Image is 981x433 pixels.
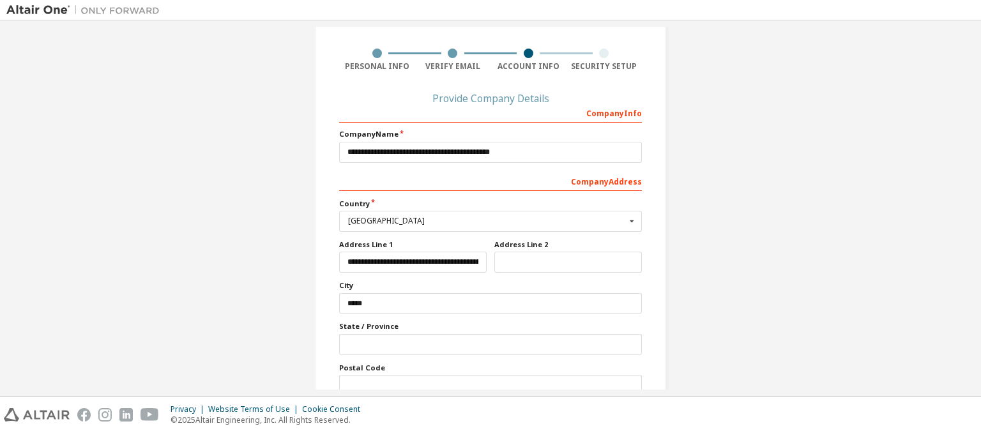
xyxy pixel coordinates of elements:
div: Company Info [339,102,642,123]
img: instagram.svg [98,408,112,422]
div: Personal Info [339,61,415,72]
div: Verify Email [415,61,491,72]
div: Privacy [171,404,208,414]
img: facebook.svg [77,408,91,422]
label: Address Line 2 [494,239,642,250]
label: Country [339,199,642,209]
div: Website Terms of Use [208,404,302,414]
label: Company Name [339,129,642,139]
img: Altair One [6,4,166,17]
label: Address Line 1 [339,239,487,250]
div: Security Setup [567,61,643,72]
label: City [339,280,642,291]
div: Company Address [339,171,642,191]
div: [GEOGRAPHIC_DATA] [348,217,626,225]
div: Account Info [490,61,567,72]
img: linkedin.svg [119,408,133,422]
img: altair_logo.svg [4,408,70,422]
div: Provide Company Details [339,95,642,102]
label: Postal Code [339,363,642,373]
p: © 2025 Altair Engineering, Inc. All Rights Reserved. [171,414,368,425]
img: youtube.svg [141,408,159,422]
label: State / Province [339,321,642,331]
div: Cookie Consent [302,404,368,414]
